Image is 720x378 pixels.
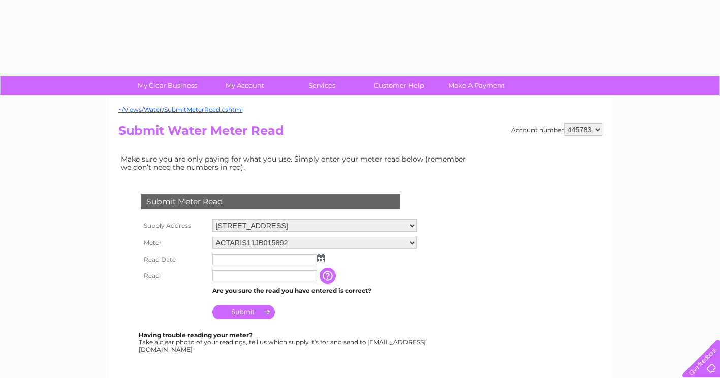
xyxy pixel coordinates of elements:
[118,123,602,143] h2: Submit Water Meter Read
[212,305,275,319] input: Submit
[210,284,419,297] td: Are you sure the read you have entered is correct?
[139,331,253,339] b: Having trouble reading your meter?
[139,332,427,353] div: Take a clear photo of your readings, tell us which supply it's for and send to [EMAIL_ADDRESS][DO...
[203,76,287,95] a: My Account
[139,217,210,234] th: Supply Address
[320,268,338,284] input: Information
[511,123,602,136] div: Account number
[118,152,474,174] td: Make sure you are only paying for what you use. Simply enter your meter read below (remember we d...
[357,76,441,95] a: Customer Help
[141,194,400,209] div: Submit Meter Read
[434,76,518,95] a: Make A Payment
[139,251,210,268] th: Read Date
[317,254,325,262] img: ...
[126,76,209,95] a: My Clear Business
[139,234,210,251] th: Meter
[118,106,243,113] a: ~/Views/Water/SubmitMeterRead.cshtml
[280,76,364,95] a: Services
[139,268,210,284] th: Read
